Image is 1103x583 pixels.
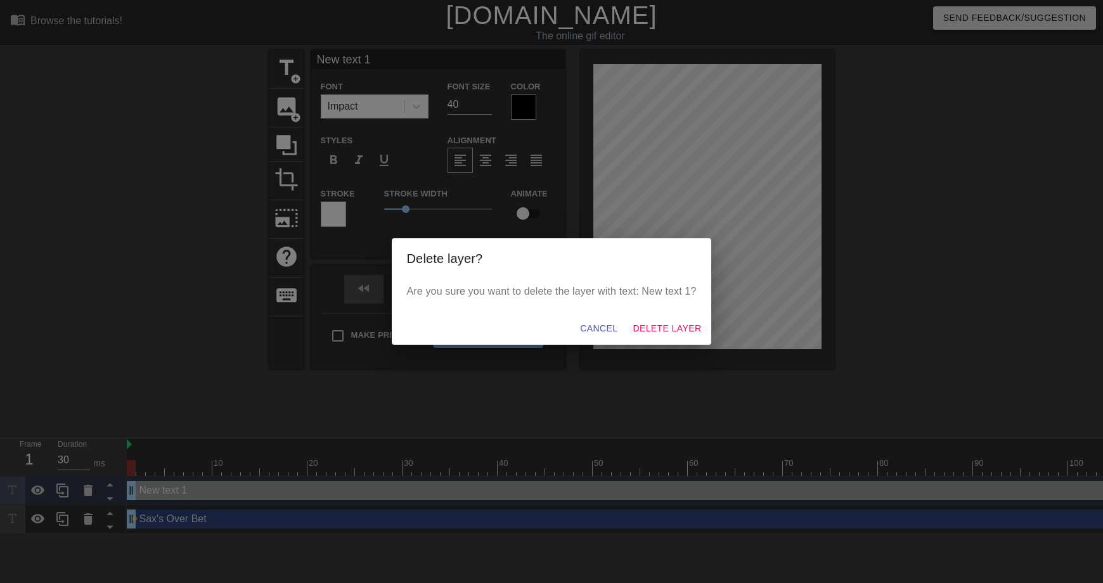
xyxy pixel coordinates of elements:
h2: Delete layer? [407,248,697,269]
span: Delete Layer [633,321,701,336]
span: Cancel [580,321,617,336]
button: Cancel [575,317,622,340]
button: Delete Layer [628,317,706,340]
p: Are you sure you want to delete the layer with text: New text 1? [407,284,697,299]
